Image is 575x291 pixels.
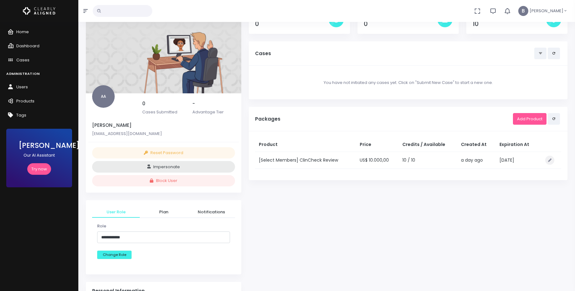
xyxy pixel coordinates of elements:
th: Created At [457,138,496,152]
td: a day ago [457,152,496,169]
button: Block User [92,175,235,187]
h5: 0 [142,101,185,107]
span: Plan [145,209,182,215]
h5: [PERSON_NAME] [92,122,235,128]
span: Dashboard [16,43,39,49]
h5: Cases [255,51,534,56]
h5: Packages [255,116,513,122]
h3: [PERSON_NAME] [19,141,60,150]
h5: - [192,101,235,107]
img: Logo Horizontal [23,4,55,18]
th: Credits / Available [399,138,457,152]
p: Cases Submitted [142,109,185,115]
label: Role [97,223,106,229]
span: Notifications [192,209,230,215]
th: Product [255,138,356,152]
span: Products [16,98,34,104]
h4: 0 [255,20,329,28]
span: Users [16,84,28,90]
p: Advantage Tier [192,109,235,115]
th: Price [356,138,399,152]
button: Impersonate [92,161,235,173]
span: B [518,6,528,16]
td: [DATE] [496,152,539,169]
h4: 10 [473,20,546,28]
span: User Role [97,209,135,215]
span: Tags [16,112,26,118]
button: Change Role [97,251,132,259]
span: Cases [16,57,29,63]
td: US$ 10.000,00 [356,152,399,169]
td: 10 / 10 [399,152,457,169]
button: Reset Password [92,147,235,159]
span: [PERSON_NAME] [530,8,563,14]
p: Our AI Assistant [19,152,60,158]
p: [EMAIL_ADDRESS][DOMAIN_NAME] [92,131,235,137]
h4: 0 [364,20,437,28]
span: AA [92,85,115,108]
th: Expiration At [496,138,539,152]
span: Home [16,29,29,35]
td: [Select Members] ClinCheck Review [255,152,356,169]
a: Add Product [513,113,546,125]
div: You have not initiated any cases yet. Click on "Submit New Case" to start a new one. [255,72,561,93]
a: Try now [27,163,51,175]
